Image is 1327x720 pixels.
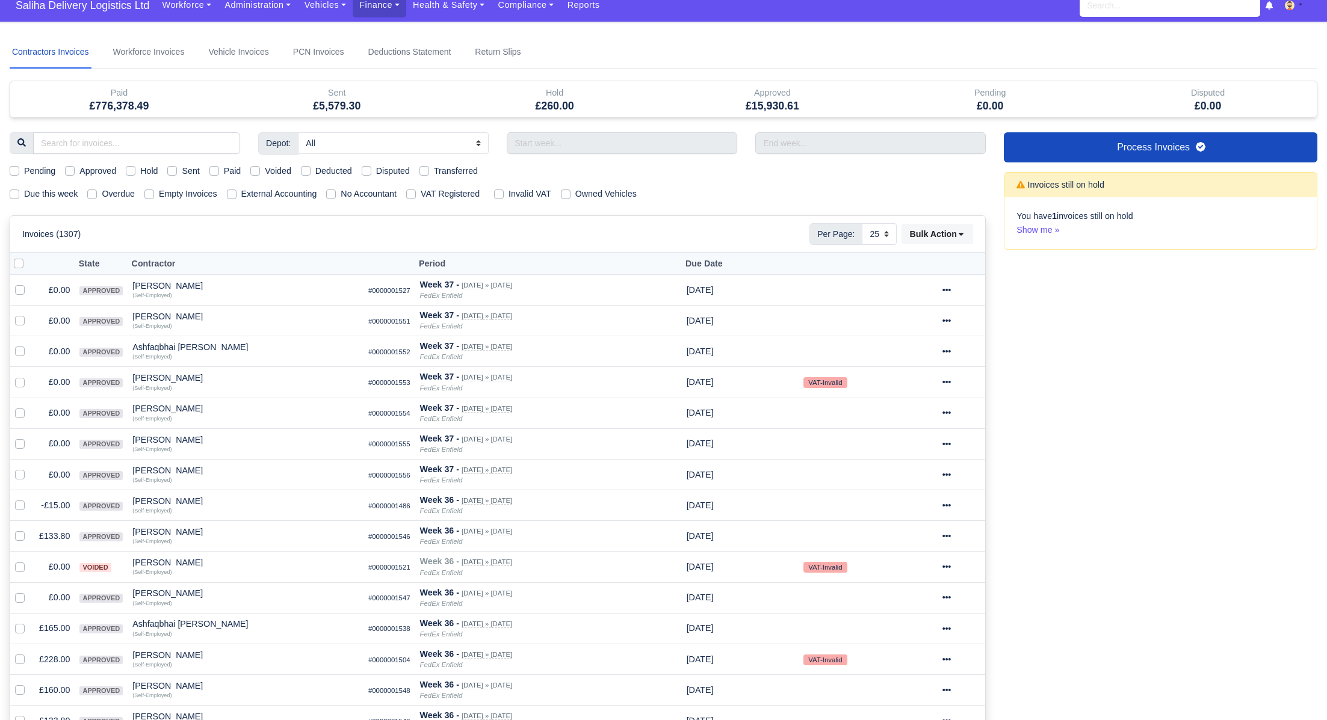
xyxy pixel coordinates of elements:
[368,287,410,294] small: #0000001527
[420,434,459,443] strong: Week 37 -
[420,618,459,628] strong: Week 36 -
[368,410,410,417] small: #0000001554
[420,280,459,289] strong: Week 37 -
[341,187,397,201] label: No Accountant
[34,582,75,613] td: £0.00
[420,476,463,484] i: FedEx Enfield
[687,623,714,633] span: 1 month from now
[132,528,359,536] div: [PERSON_NAME]
[809,223,862,245] span: Per Page:
[132,589,359,597] div: [PERSON_NAME]
[434,164,478,178] label: Transferred
[132,631,172,637] small: (Self-Employed)
[663,81,881,117] div: Approved
[102,187,135,201] label: Overdue
[1108,86,1308,100] div: Disputed
[79,656,123,665] span: approved
[368,564,410,571] small: #0000001521
[132,466,359,475] div: [PERSON_NAME]
[75,253,128,275] th: State
[420,649,459,659] strong: Week 36 -
[79,317,123,326] span: approved
[420,403,459,413] strong: Week 37 -
[420,600,463,607] i: FedEx Enfield
[420,538,463,545] i: FedEx Enfield
[1004,132,1317,162] a: Process Invoices
[687,377,714,387] span: 1 month from now
[420,630,463,638] i: FedEx Enfield
[420,310,459,320] strong: Week 37 -
[34,613,75,644] td: £165.00
[1111,581,1327,720] div: Chat Widget
[890,86,1090,100] div: Pending
[132,662,172,668] small: (Self-Employed)
[1052,211,1057,221] strong: 1
[132,292,172,298] small: (Self-Employed)
[687,316,714,325] span: 1 month from now
[420,661,463,668] i: FedEx Enfield
[132,651,359,659] div: [PERSON_NAME]
[687,285,714,295] span: 1 month from now
[472,36,523,69] a: Return Slips
[132,508,172,514] small: (Self-Employed)
[132,558,359,567] div: [PERSON_NAME]
[132,354,172,360] small: (Self-Employed)
[1099,81,1317,117] div: Disputed
[132,538,172,544] small: (Self-Employed)
[368,318,410,325] small: #0000001551
[446,81,664,117] div: Hold
[420,446,463,453] i: FedEx Enfield
[1004,197,1317,249] div: You have invoices still on hold
[420,495,459,505] strong: Week 36 -
[79,532,123,541] span: approved
[79,440,123,449] span: approved
[687,592,714,602] span: 1 month from now
[368,625,410,632] small: #0000001538
[455,100,655,112] h5: £260.00
[132,446,172,452] small: (Self-Employed)
[368,687,410,694] small: #0000001548
[34,398,75,428] td: £0.00
[368,656,410,663] small: #0000001504
[420,692,463,699] i: FedEx Enfield
[462,374,512,381] small: [DATE] » [DATE]
[507,132,737,154] input: Start week...
[672,86,872,100] div: Approved
[132,323,172,329] small: (Self-Employed)
[462,620,512,628] small: [DATE] » [DATE]
[132,682,359,690] div: [PERSON_NAME]
[420,322,463,330] i: FedEx Enfield
[890,100,1090,112] h5: £0.00
[420,353,463,360] i: FedEx Enfield
[420,507,463,514] i: FedEx Enfield
[366,36,454,69] a: Deductions Statement
[237,100,437,112] h5: £5,579.30
[132,312,359,321] div: [PERSON_NAME]
[420,569,463,576] i: FedEx Enfield
[22,229,81,239] h6: Invoices (1307)
[420,526,459,535] strong: Week 36 -
[34,275,75,306] td: £0.00
[132,343,359,351] div: Ashfaqbhai [PERSON_NAME]
[462,312,512,320] small: [DATE] » [DATE]
[462,497,512,505] small: [DATE] » [DATE]
[291,36,347,69] a: PCN Invoices
[462,466,512,474] small: [DATE] » [DATE]
[455,86,655,100] div: Hold
[687,346,714,356] span: 1 month from now
[132,374,359,382] div: [PERSON_NAME]
[79,348,123,357] span: approved
[132,620,359,628] div: Ashfaqbhai [PERSON_NAME]
[687,562,714,571] span: 1 month from now
[132,385,172,391] small: (Self-Employed)
[315,164,352,178] label: Deducted
[34,306,75,336] td: £0.00
[368,440,410,448] small: #0000001555
[132,435,359,444] div: [PERSON_NAME]
[79,471,123,480] span: approved
[420,384,463,392] i: FedEx Enfield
